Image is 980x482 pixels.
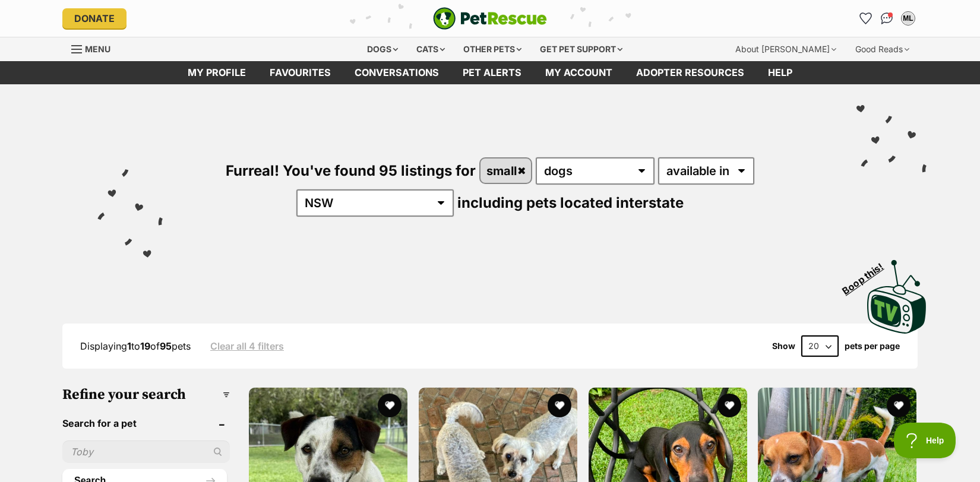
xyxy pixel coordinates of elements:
span: Menu [85,44,110,54]
img: logo-e224e6f780fb5917bec1dbf3a21bbac754714ae5b6737aabdf751b685950b380.svg [433,7,547,30]
a: PetRescue [433,7,547,30]
button: favourite [887,394,911,417]
span: Boop this! [840,253,895,296]
a: conversations [343,61,451,84]
div: Dogs [359,37,406,61]
a: Adopter resources [624,61,756,84]
a: Conversations [877,9,896,28]
img: chat-41dd97257d64d25036548639549fe6c8038ab92f7586957e7f3b1b290dea8141.svg [881,12,893,24]
a: small [480,158,531,183]
span: Displaying to of pets [80,340,191,352]
div: Get pet support [532,37,631,61]
ul: Account quick links [856,9,918,28]
input: Toby [62,440,230,463]
div: Other pets [455,37,530,61]
img: PetRescue TV logo [867,260,927,334]
a: Pet alerts [451,61,533,84]
a: Boop this! [867,249,927,336]
label: pets per page [845,341,900,351]
a: Menu [71,37,119,59]
strong: 19 [140,340,150,352]
div: Good Reads [847,37,918,61]
a: Favourites [856,9,875,28]
header: Search for a pet [62,418,230,429]
button: My account [899,9,918,28]
button: favourite [548,394,571,417]
strong: 1 [127,340,131,352]
h3: Refine your search [62,386,230,403]
a: My account [533,61,624,84]
span: including pets located interstate [457,194,684,211]
a: Favourites [258,61,343,84]
a: My profile [176,61,258,84]
div: About [PERSON_NAME] [727,37,845,61]
button: favourite [717,394,741,417]
span: Furreal! You've found 95 listings for [226,162,476,179]
div: Cats [408,37,453,61]
a: Donate [62,8,127,28]
span: Show [772,341,795,351]
iframe: Help Scout Beacon - Open [894,423,956,458]
button: favourite [378,394,402,417]
strong: 95 [160,340,172,352]
a: Clear all 4 filters [210,341,284,351]
a: Help [756,61,804,84]
div: ML [902,12,914,24]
